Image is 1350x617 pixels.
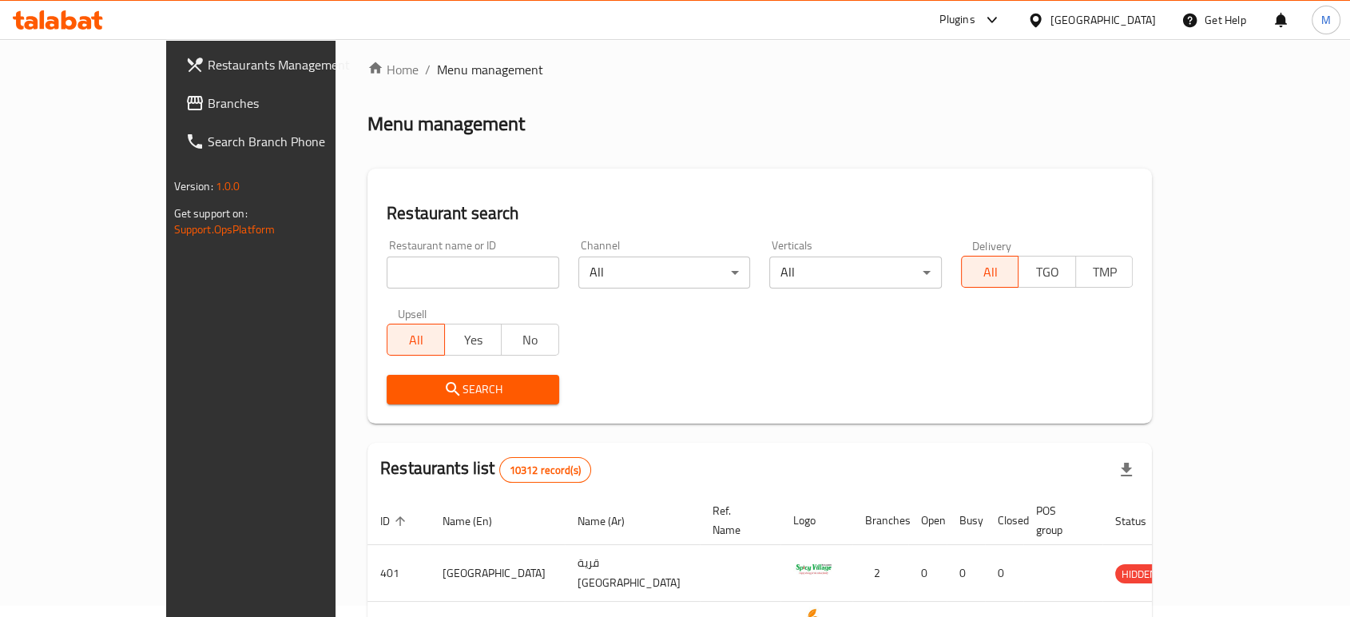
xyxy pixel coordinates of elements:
a: Restaurants Management [173,46,391,84]
div: [GEOGRAPHIC_DATA] [1050,11,1156,29]
td: [GEOGRAPHIC_DATA] [430,545,565,602]
span: No [508,328,553,352]
span: POS group [1036,501,1083,539]
button: TMP [1075,256,1134,288]
span: All [394,328,439,352]
span: Ref. Name [713,501,761,539]
div: Total records count [499,457,591,483]
button: Yes [444,324,502,356]
span: TMP [1082,261,1127,284]
td: 2 [852,545,908,602]
button: Search [387,375,559,404]
th: Open [908,496,947,545]
label: Upsell [398,308,427,319]
td: 0 [985,545,1023,602]
h2: Menu management [367,111,525,137]
button: TGO [1018,256,1076,288]
label: Delivery [972,240,1012,251]
span: Name (En) [443,512,513,531]
li: / [425,60,431,79]
span: Status [1115,512,1167,531]
span: Get support on: [174,203,248,224]
span: Branches [208,94,379,113]
button: All [387,324,445,356]
span: 10312 record(s) [500,463,590,478]
span: All [968,261,1013,284]
span: HIDDEN [1115,565,1163,583]
span: Search [399,380,546,400]
a: Support.OpsPlatform [174,219,276,240]
a: Home [367,60,419,79]
div: All [578,257,751,289]
span: Version: [174,176,213,197]
h2: Restaurant search [387,201,1133,225]
a: Branches [173,84,391,122]
button: All [961,256,1019,288]
th: Branches [852,496,908,545]
span: ID [380,512,411,531]
td: 0 [908,545,947,602]
span: Restaurants Management [208,55,379,74]
th: Busy [947,496,985,545]
img: Spicy Village [793,550,833,590]
button: No [501,324,559,356]
span: 1.0.0 [216,176,240,197]
span: M [1321,11,1331,29]
th: Closed [985,496,1023,545]
h2: Restaurants list [380,456,591,483]
th: Logo [780,496,852,545]
div: Plugins [939,10,975,30]
td: 401 [367,545,430,602]
div: All [769,257,942,289]
nav: breadcrumb [367,60,1152,79]
span: TGO [1025,261,1070,284]
a: Search Branch Phone [173,122,391,161]
input: Search for restaurant name or ID.. [387,257,559,289]
span: Menu management [437,60,543,79]
span: Yes [451,328,496,352]
td: قرية [GEOGRAPHIC_DATA] [565,545,700,602]
td: 0 [947,545,985,602]
div: Export file [1107,451,1146,489]
span: Name (Ar) [578,512,645,531]
span: Search Branch Phone [208,132,379,151]
div: HIDDEN [1115,564,1163,583]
